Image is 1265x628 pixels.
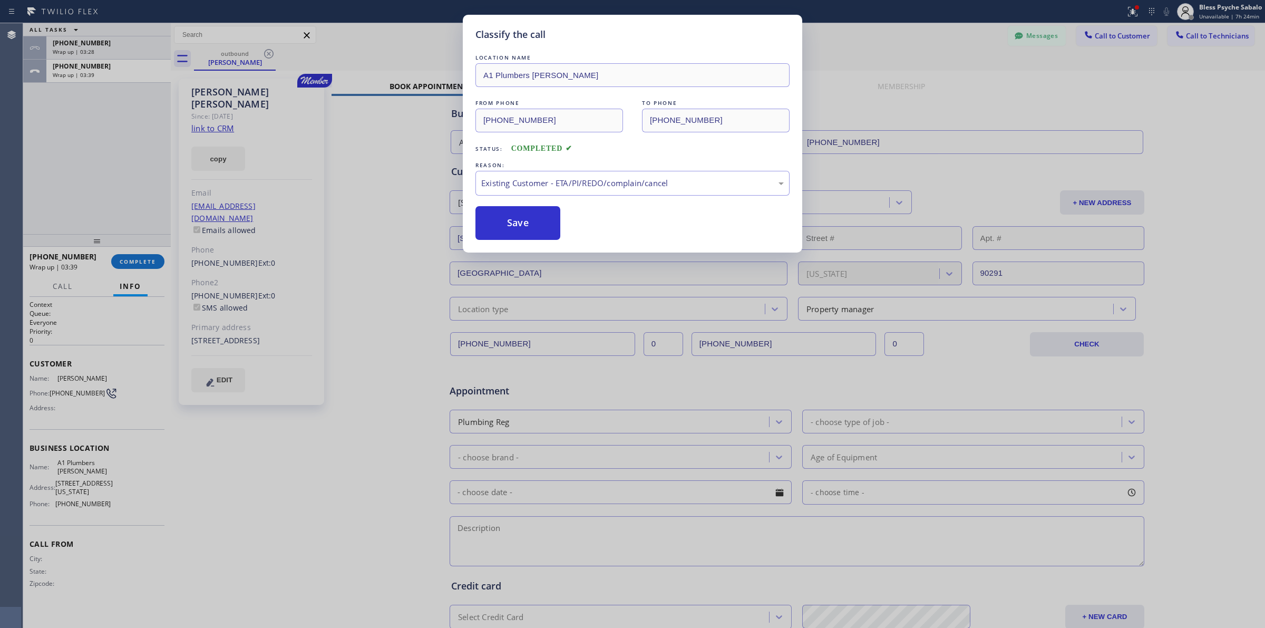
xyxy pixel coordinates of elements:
div: Existing Customer - ETA/PI/REDO/complain/cancel [481,177,784,189]
input: To phone [642,109,790,132]
button: Save [475,206,560,240]
h5: Classify the call [475,27,546,42]
input: From phone [475,109,623,132]
div: TO PHONE [642,98,790,109]
div: LOCATION NAME [475,52,790,63]
div: FROM PHONE [475,98,623,109]
span: Status: [475,145,503,152]
div: REASON: [475,160,790,171]
span: COMPLETED [511,144,572,152]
